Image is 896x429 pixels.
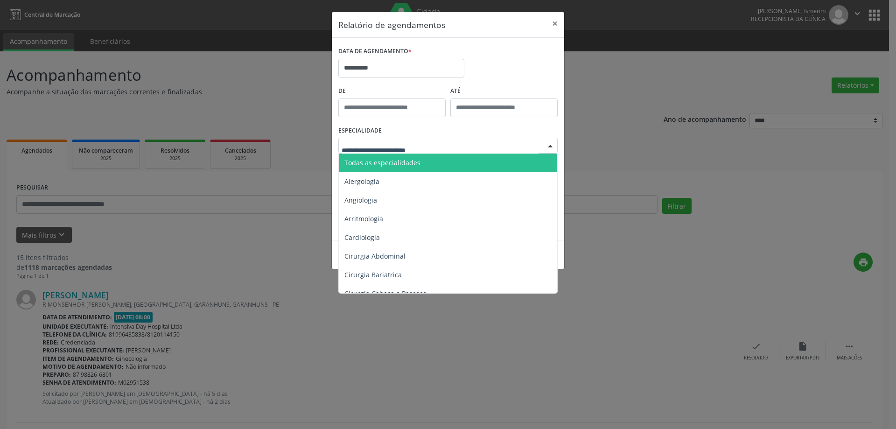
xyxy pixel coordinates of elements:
button: Close [546,12,564,35]
span: Cirurgia Cabeça e Pescoço [344,289,427,298]
span: Cirurgia Bariatrica [344,270,402,279]
label: De [338,84,446,98]
span: Cardiologia [344,233,380,242]
label: ATÉ [450,84,558,98]
label: ESPECIALIDADE [338,124,382,138]
h5: Relatório de agendamentos [338,19,445,31]
label: DATA DE AGENDAMENTO [338,44,412,59]
span: Angiologia [344,196,377,204]
span: Cirurgia Abdominal [344,252,406,260]
span: Todas as especialidades [344,158,420,167]
span: Arritmologia [344,214,383,223]
span: Alergologia [344,177,379,186]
